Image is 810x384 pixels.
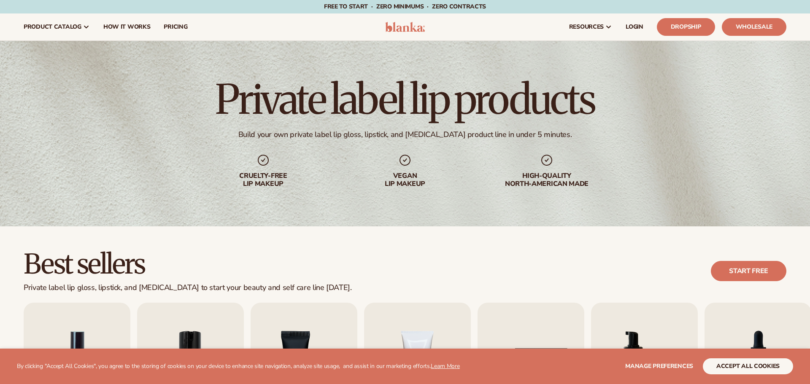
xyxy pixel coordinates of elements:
[722,18,786,36] a: Wholesale
[157,13,194,40] a: pricing
[209,172,317,188] div: Cruelty-free lip makeup
[625,358,693,374] button: Manage preferences
[17,13,97,40] a: product catalog
[625,362,693,370] span: Manage preferences
[164,24,187,30] span: pricing
[703,358,793,374] button: accept all cookies
[385,22,425,32] img: logo
[619,13,650,40] a: LOGIN
[626,24,643,30] span: LOGIN
[17,363,460,370] p: By clicking "Accept All Cookies", you agree to the storing of cookies on your device to enhance s...
[324,3,486,11] span: Free to start · ZERO minimums · ZERO contracts
[569,24,604,30] span: resources
[24,283,352,293] div: Private label lip gloss, lipstick, and [MEDICAL_DATA] to start your beauty and self care line [DA...
[97,13,157,40] a: How It Works
[238,130,572,140] div: Build your own private label lip gloss, lipstick, and [MEDICAL_DATA] product line in under 5 minu...
[711,261,786,281] a: Start free
[431,362,459,370] a: Learn More
[24,24,81,30] span: product catalog
[215,79,594,120] h1: Private label lip products
[562,13,619,40] a: resources
[24,250,352,278] h2: Best sellers
[493,172,601,188] div: High-quality North-american made
[351,172,459,188] div: Vegan lip makeup
[657,18,715,36] a: Dropship
[103,24,151,30] span: How It Works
